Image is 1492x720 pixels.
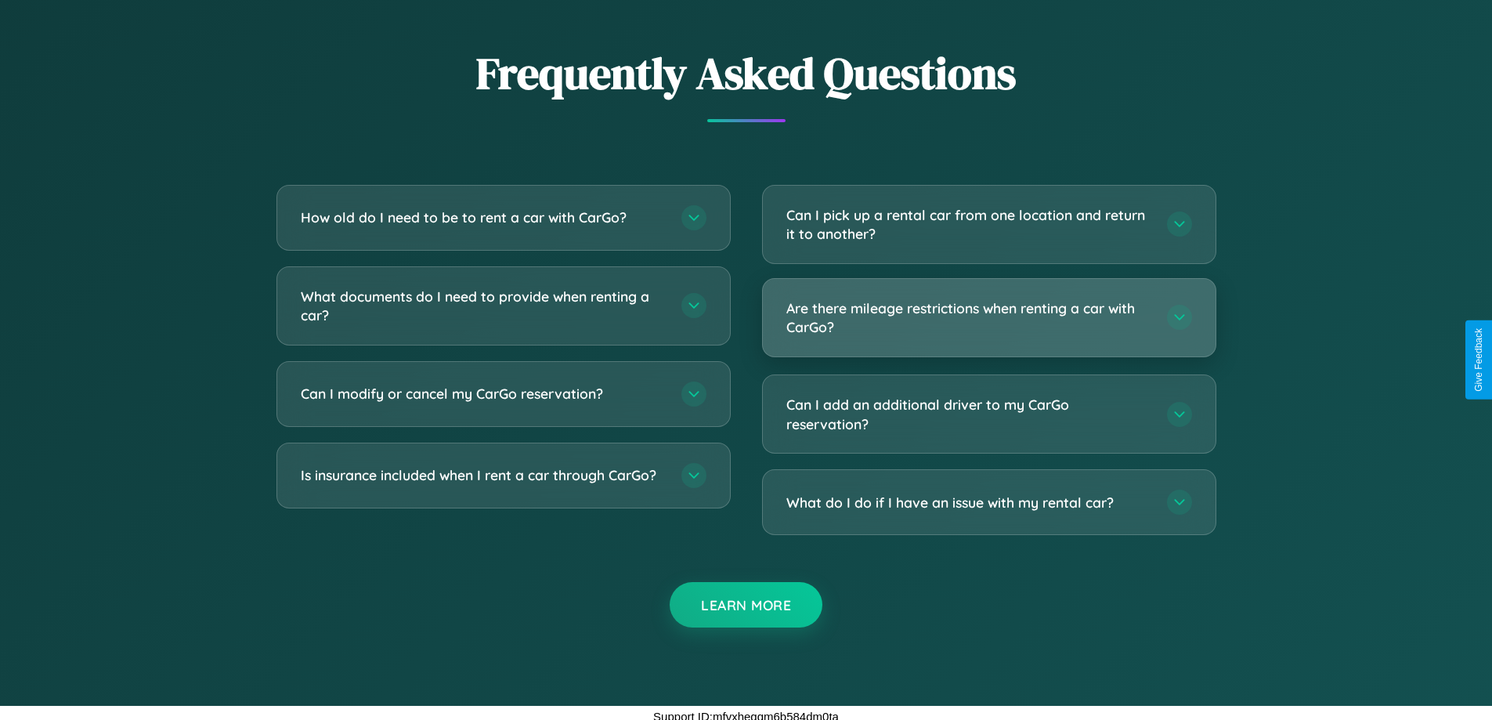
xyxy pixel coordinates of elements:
[276,43,1216,103] h2: Frequently Asked Questions
[301,208,666,227] h3: How old do I need to be to rent a car with CarGo?
[786,205,1151,244] h3: Can I pick up a rental car from one location and return it to another?
[786,493,1151,512] h3: What do I do if I have an issue with my rental car?
[786,298,1151,337] h3: Are there mileage restrictions when renting a car with CarGo?
[786,395,1151,433] h3: Can I add an additional driver to my CarGo reservation?
[301,465,666,485] h3: Is insurance included when I rent a car through CarGo?
[1473,328,1484,392] div: Give Feedback
[670,582,822,628] button: Learn More
[301,287,666,325] h3: What documents do I need to provide when renting a car?
[301,384,666,403] h3: Can I modify or cancel my CarGo reservation?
